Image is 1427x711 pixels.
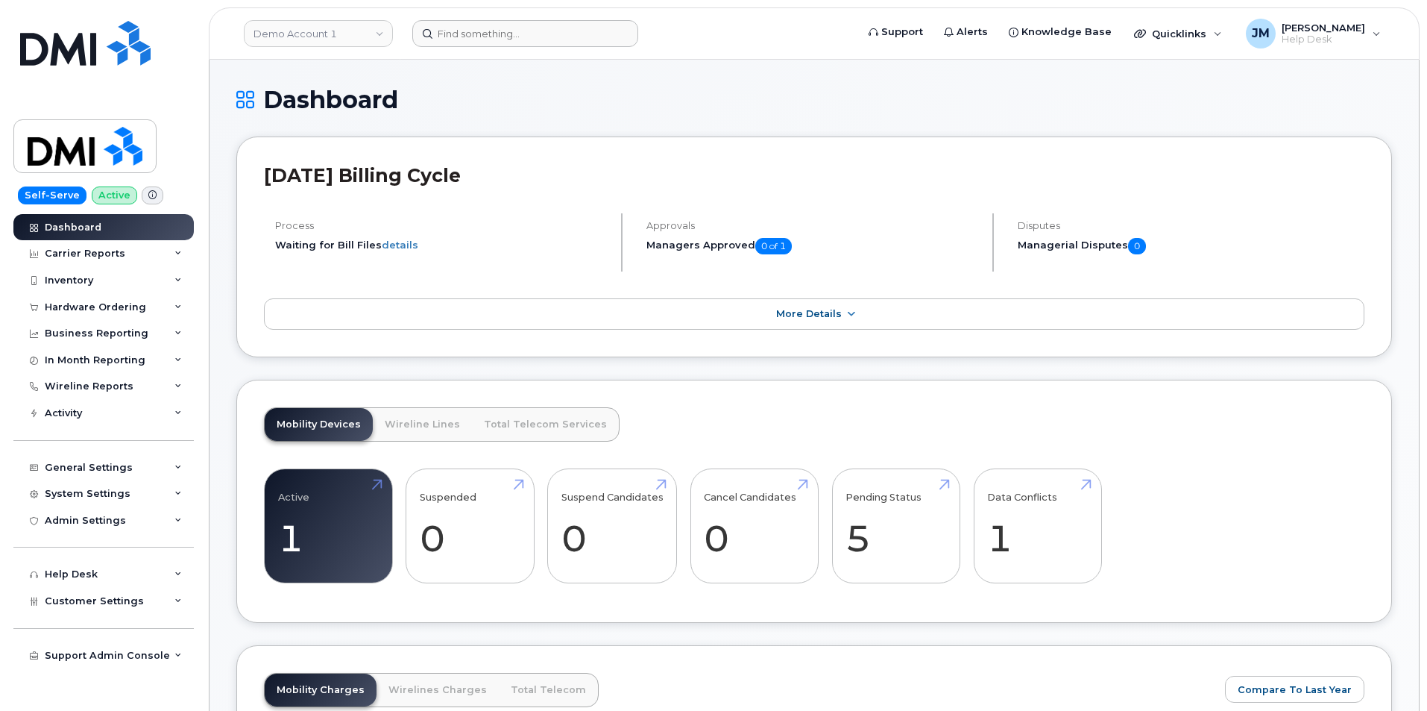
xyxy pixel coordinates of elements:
span: Compare To Last Year [1238,683,1352,697]
h4: Process [275,220,608,231]
span: More Details [776,308,842,319]
button: Compare To Last Year [1225,676,1364,703]
a: Data Conflicts 1 [987,477,1088,575]
a: Wirelines Charges [377,674,499,707]
a: Total Telecom [499,674,598,707]
span: 0 [1128,238,1146,254]
a: Cancel Candidates 0 [704,477,804,575]
h4: Disputes [1018,220,1364,231]
a: details [382,239,418,251]
a: Total Telecom Services [472,408,619,441]
li: Waiting for Bill Files [275,238,608,252]
a: Suspend Candidates 0 [561,477,664,575]
a: Mobility Charges [265,674,377,707]
h1: Dashboard [236,87,1392,113]
a: Mobility Devices [265,408,373,441]
a: Suspended 0 [420,477,520,575]
a: Pending Status 5 [845,477,946,575]
a: Active 1 [278,477,379,575]
h4: Approvals [646,220,980,231]
span: 0 of 1 [755,238,792,254]
h5: Managers Approved [646,238,980,254]
h5: Managerial Disputes [1018,238,1364,254]
h2: [DATE] Billing Cycle [264,164,1364,187]
a: Wireline Lines [373,408,472,441]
